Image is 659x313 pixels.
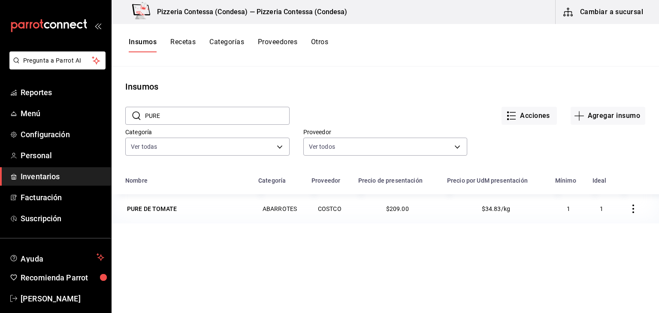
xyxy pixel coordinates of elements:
[21,171,104,182] span: Inventarios
[150,7,348,17] h3: Pizzeria Contessa (Condesa) — Pizzeria Contessa (Condesa)
[303,129,468,135] label: Proveedor
[600,205,603,212] span: 1
[6,62,106,71] a: Pregunta a Parrot AI
[21,252,93,262] span: Ayuda
[21,213,104,224] span: Suscripción
[129,38,328,52] div: navigation tabs
[306,194,353,223] td: COSTCO
[21,192,104,203] span: Facturación
[23,56,92,65] span: Pregunta a Parrot AI
[21,293,104,304] span: [PERSON_NAME]
[592,177,607,184] div: Ideal
[309,142,335,151] span: Ver todos
[311,177,340,184] div: Proveedor
[555,177,576,184] div: Mínimo
[209,38,244,52] button: Categorías
[21,150,104,161] span: Personal
[21,87,104,98] span: Reportes
[131,142,157,151] span: Ver todas
[21,108,104,119] span: Menú
[125,177,148,184] div: Nombre
[571,107,645,125] button: Agregar insumo
[502,107,557,125] button: Acciones
[129,38,157,52] button: Insumos
[447,177,528,184] div: Precio por UdM presentación
[253,194,306,223] td: ABARROTES
[311,38,328,52] button: Otros
[125,129,290,135] label: Categoría
[358,177,423,184] div: Precio de presentación
[170,38,196,52] button: Recetas
[258,177,286,184] div: Categoría
[482,205,510,212] span: $34.83/kg
[9,51,106,69] button: Pregunta a Parrot AI
[21,272,104,283] span: Recomienda Parrot
[567,205,570,212] span: 1
[94,22,101,29] button: open_drawer_menu
[258,38,297,52] button: Proveedores
[127,205,177,213] div: PURE DE TOMATE
[386,205,409,212] span: $209.00
[21,129,104,140] span: Configuración
[125,80,158,93] div: Insumos
[145,107,290,124] input: Buscar ID o nombre de insumo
